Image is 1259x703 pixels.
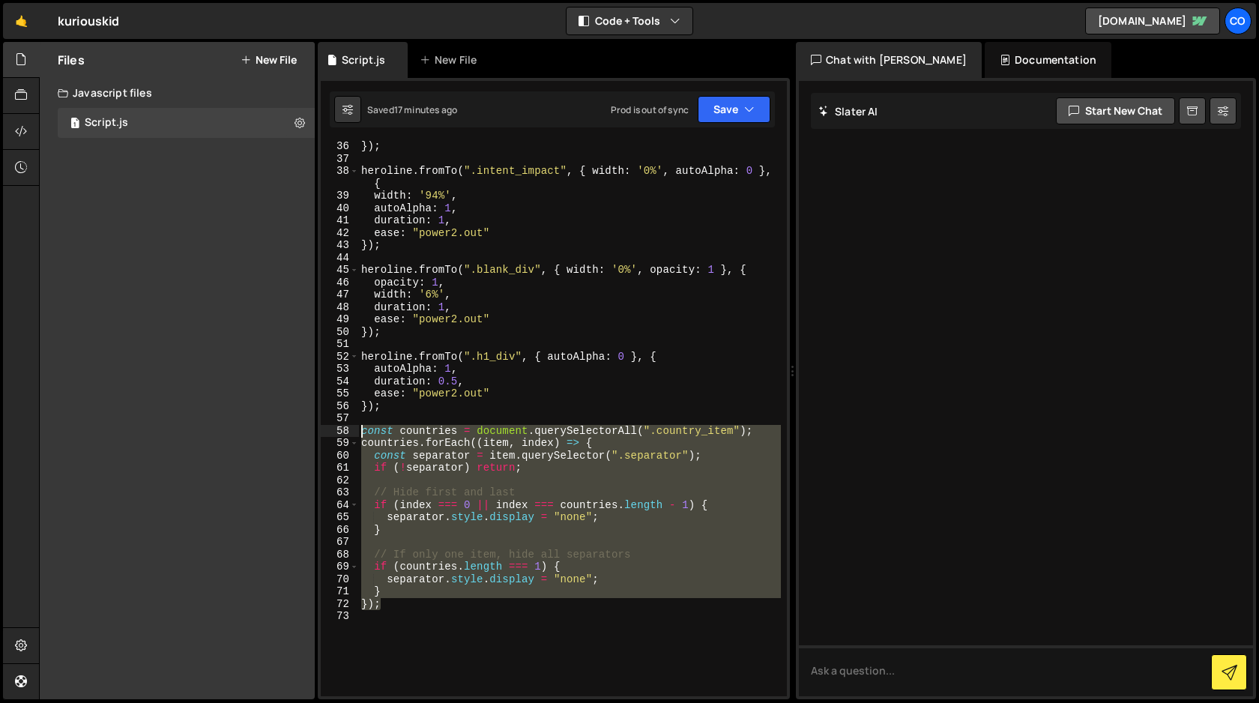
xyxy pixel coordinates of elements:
[321,239,359,252] div: 43
[1225,7,1252,34] a: Co
[321,610,359,623] div: 73
[985,42,1111,78] div: Documentation
[321,140,359,153] div: 36
[321,252,359,265] div: 44
[611,103,689,116] div: Prod is out of sync
[367,103,457,116] div: Saved
[321,153,359,166] div: 37
[85,116,128,130] div: Script.js
[321,227,359,240] div: 42
[321,277,359,289] div: 46
[321,363,359,375] div: 53
[321,499,359,512] div: 64
[1085,7,1220,34] a: [DOMAIN_NAME]
[1056,97,1175,124] button: Start new chat
[321,536,359,549] div: 67
[321,511,359,524] div: 65
[321,425,359,438] div: 58
[70,118,79,130] span: 1
[321,264,359,277] div: 45
[321,165,359,190] div: 38
[58,108,315,138] div: 16633/45317.js
[567,7,692,34] button: Code + Tools
[321,375,359,388] div: 54
[321,437,359,450] div: 59
[796,42,982,78] div: Chat with [PERSON_NAME]
[321,573,359,586] div: 70
[241,54,297,66] button: New File
[40,78,315,108] div: Javascript files
[321,561,359,573] div: 69
[321,326,359,339] div: 50
[58,52,85,68] h2: Files
[321,549,359,561] div: 68
[342,52,385,67] div: Script.js
[321,190,359,202] div: 39
[321,524,359,537] div: 66
[321,486,359,499] div: 63
[394,103,457,116] div: 17 minutes ago
[58,12,120,30] div: kuriouskid
[321,301,359,314] div: 48
[321,387,359,400] div: 55
[321,462,359,474] div: 61
[321,598,359,611] div: 72
[321,412,359,425] div: 57
[321,351,359,363] div: 52
[321,289,359,301] div: 47
[321,474,359,487] div: 62
[321,202,359,215] div: 40
[698,96,770,123] button: Save
[3,3,40,39] a: 🤙
[321,313,359,326] div: 49
[321,400,359,413] div: 56
[420,52,483,67] div: New File
[321,338,359,351] div: 51
[818,104,878,118] h2: Slater AI
[321,450,359,462] div: 60
[321,585,359,598] div: 71
[321,214,359,227] div: 41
